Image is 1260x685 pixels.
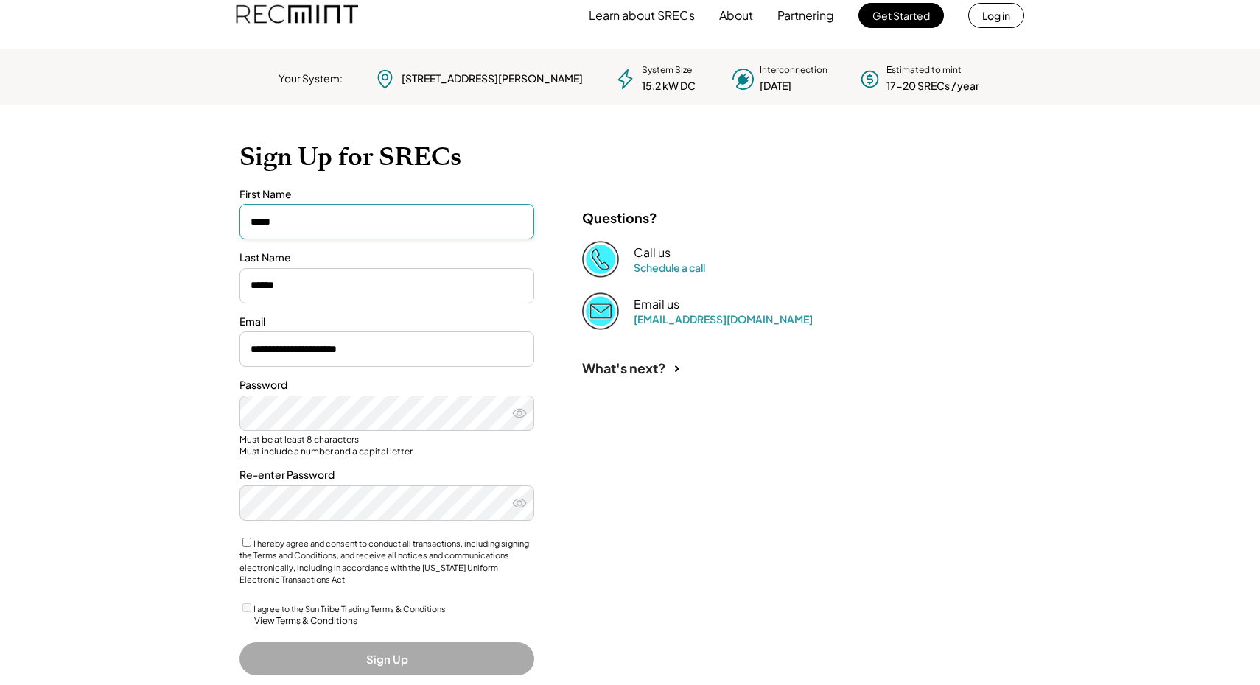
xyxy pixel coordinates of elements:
div: System Size [642,64,692,77]
div: Password [239,378,534,393]
div: 15.2 kW DC [642,79,696,94]
button: Learn about SRECs [589,1,695,30]
div: Email us [634,297,679,312]
div: Re-enter Password [239,468,534,482]
button: Get Started [858,3,944,28]
label: I hereby agree and consent to conduct all transactions, including signing the Terms and Condition... [239,538,529,585]
button: Partnering [777,1,834,30]
div: [DATE] [760,79,791,94]
div: Last Name [239,250,534,265]
div: First Name [239,187,534,202]
button: Sign Up [239,642,534,675]
a: [EMAIL_ADDRESS][DOMAIN_NAME] [634,312,813,326]
button: Log in [968,3,1024,28]
label: I agree to the Sun Tribe Trading Terms & Conditions. [253,604,448,614]
img: Email%202%403x.png [582,292,619,329]
div: 17-20 SRECs / year [886,79,979,94]
button: About [719,1,753,30]
div: Interconnection [760,64,827,77]
div: View Terms & Conditions [254,615,357,628]
div: What's next? [582,359,666,376]
div: Must be at least 8 characters Must include a number and a capital letter [239,434,534,457]
div: Your System: [279,71,343,86]
h1: Sign Up for SRECs [239,141,1021,172]
div: Questions? [582,209,657,226]
div: Call us [634,245,671,261]
div: Email [239,315,534,329]
img: Phone%20copy%403x.png [582,241,619,278]
div: [STREET_ADDRESS][PERSON_NAME] [402,71,583,86]
div: Estimated to mint [886,64,962,77]
a: Schedule a call [634,261,705,274]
